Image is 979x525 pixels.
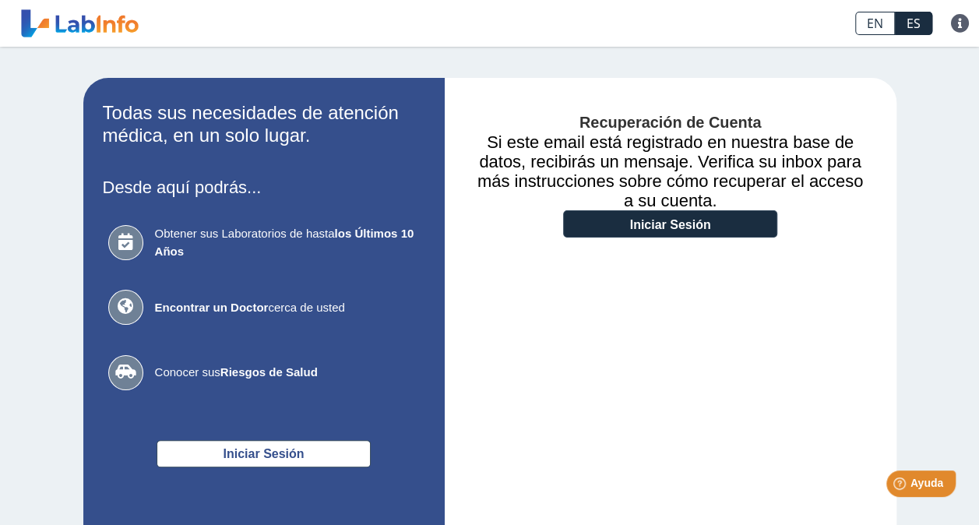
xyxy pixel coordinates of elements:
h3: Si este email está registrado en nuestra base de datos, recibirás un mensaje. Verifica su inbox p... [468,132,873,210]
button: Iniciar Sesión [157,440,371,467]
span: Obtener sus Laboratorios de hasta [155,225,420,260]
h3: Desde aquí podrás... [103,178,425,197]
h2: Todas sus necesidades de atención médica, en un solo lugar. [103,102,425,147]
b: los Últimos 10 Años [155,227,414,258]
span: cerca de usted [155,299,420,317]
a: ES [895,12,932,35]
a: Iniciar Sesión [563,210,777,238]
iframe: Help widget launcher [840,464,962,508]
span: Conocer sus [155,364,420,382]
b: Encontrar un Doctor [155,301,269,314]
a: EN [855,12,895,35]
b: Riesgos de Salud [220,365,318,379]
h4: Recuperación de Cuenta [468,114,873,132]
